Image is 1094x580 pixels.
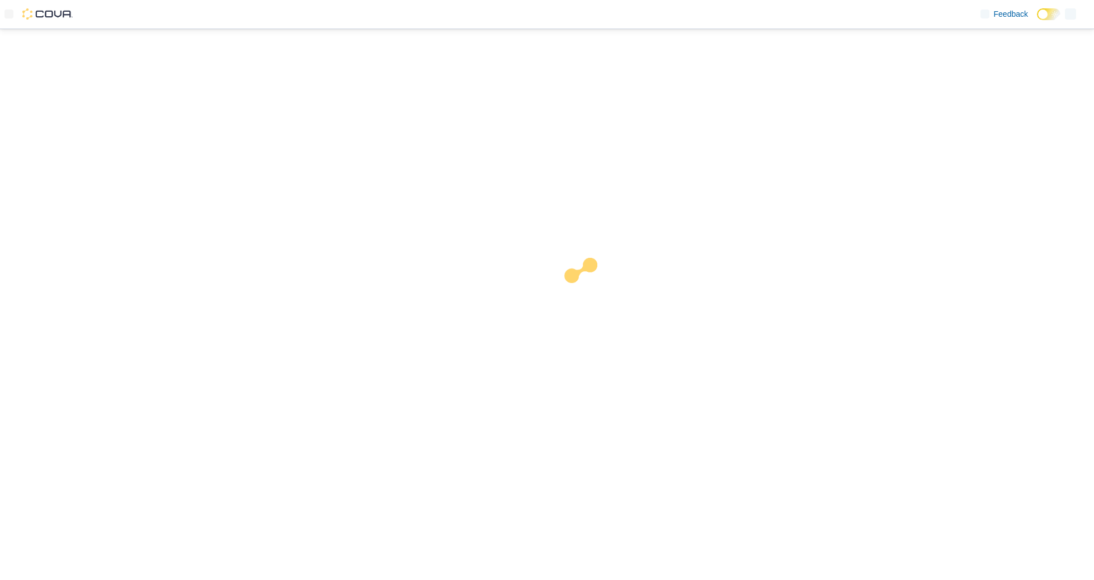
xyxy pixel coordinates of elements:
input: Dark Mode [1037,8,1060,20]
img: Cova [22,8,73,20]
span: Dark Mode [1037,20,1038,21]
span: Feedback [994,8,1028,20]
img: cova-loader [547,249,631,333]
a: Feedback [976,3,1032,25]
